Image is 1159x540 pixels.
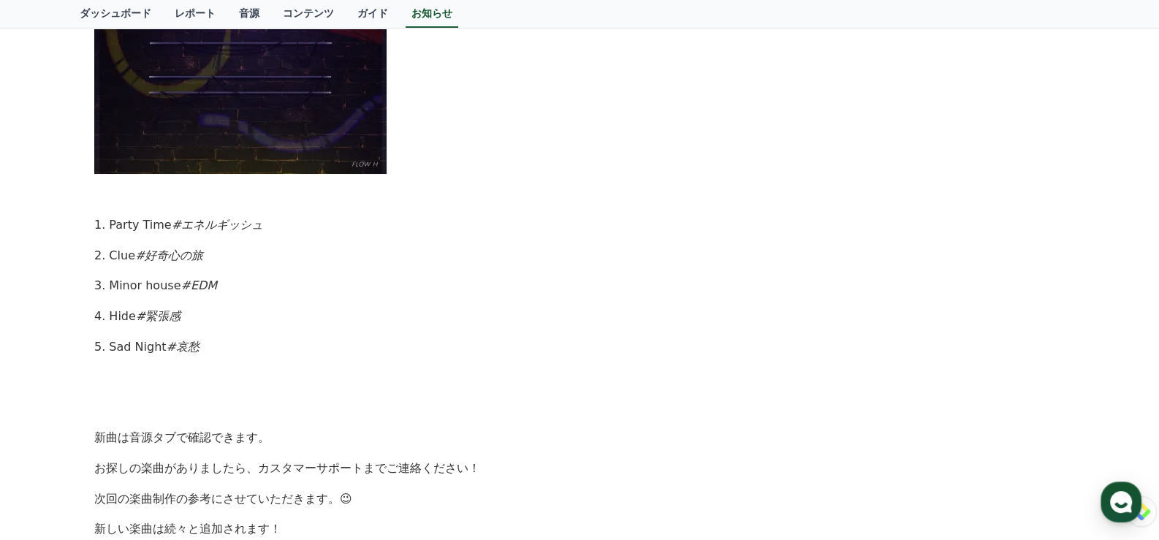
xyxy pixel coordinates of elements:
[94,216,1065,235] p: 1. Party Time
[94,490,1065,509] p: 次回の楽曲制作の参考にさせていただきます。😉
[96,419,189,455] a: Messages
[121,441,164,453] span: Messages
[94,520,1065,539] p: 新しい楽曲は続々と追加されます！
[94,307,1065,326] p: 4. Hide
[189,419,281,455] a: Settings
[135,248,203,262] em: #好奇心の旅
[37,441,63,452] span: Home
[94,276,1065,295] p: 3. Minor house
[94,428,1065,447] p: 新曲は音源タブで確認できます。
[94,338,1065,357] p: 5. Sad Night
[94,459,1065,478] p: お探しの楽曲がありましたら、カスタマーサポートまでご連絡ください！
[4,419,96,455] a: Home
[94,246,1065,265] p: 2. Clue
[180,278,217,292] em: #EDM
[167,340,199,354] em: #哀愁
[216,441,252,452] span: Settings
[172,218,263,232] em: #エネルギッシュ
[136,309,180,323] em: #緊張感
